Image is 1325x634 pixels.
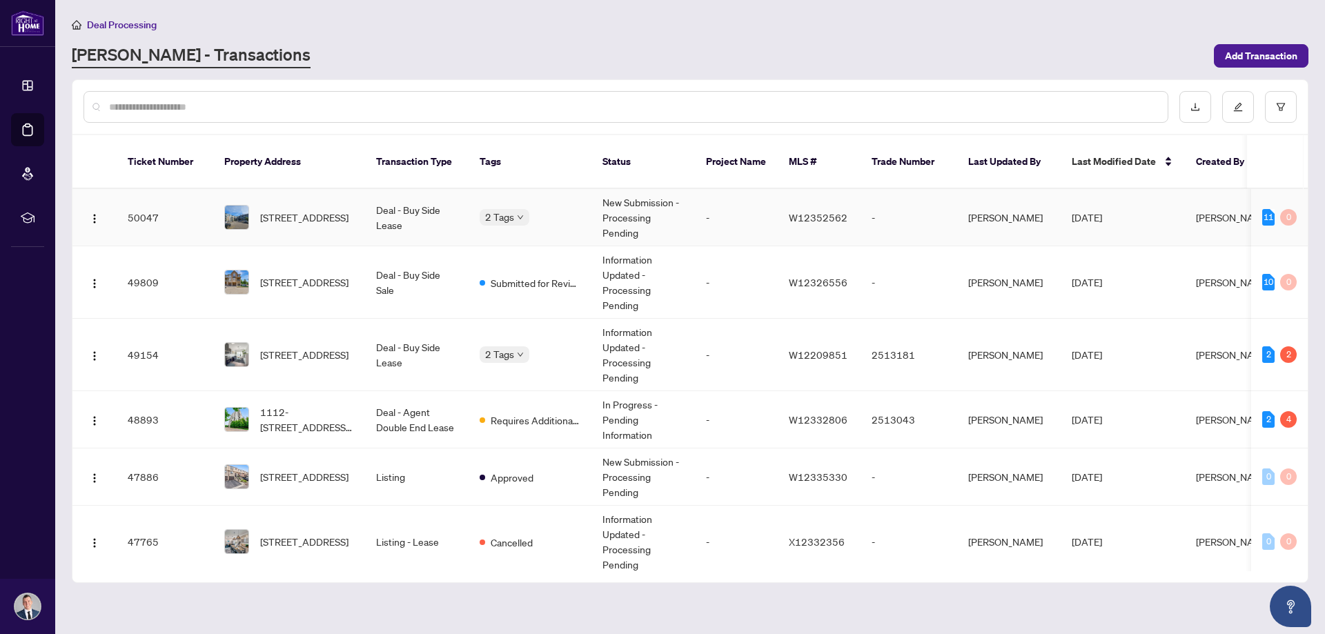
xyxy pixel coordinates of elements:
[365,391,469,448] td: Deal - Agent Double End Lease
[957,246,1061,319] td: [PERSON_NAME]
[491,275,580,290] span: Submitted for Review
[89,350,100,361] img: Logo
[1196,413,1270,426] span: [PERSON_NAME]
[861,135,957,189] th: Trade Number
[1280,411,1297,428] div: 4
[225,408,248,431] img: thumbnail-img
[1185,135,1268,189] th: Created By
[517,214,524,221] span: down
[1196,535,1270,548] span: [PERSON_NAME]
[89,415,100,426] img: Logo
[1072,535,1102,548] span: [DATE]
[1225,45,1297,67] span: Add Transaction
[11,10,44,36] img: logo
[1280,346,1297,363] div: 2
[1262,209,1275,226] div: 11
[469,135,591,189] th: Tags
[591,135,695,189] th: Status
[789,535,845,548] span: X12332356
[591,246,695,319] td: Information Updated - Processing Pending
[485,346,514,362] span: 2 Tags
[789,211,847,224] span: W12352562
[485,209,514,225] span: 2 Tags
[957,135,1061,189] th: Last Updated By
[260,347,349,362] span: [STREET_ADDRESS]
[260,469,349,484] span: [STREET_ADDRESS]
[1196,211,1270,224] span: [PERSON_NAME]
[84,271,106,293] button: Logo
[1280,468,1297,485] div: 0
[365,246,469,319] td: Deal - Buy Side Sale
[260,275,349,290] span: [STREET_ADDRESS]
[957,391,1061,448] td: [PERSON_NAME]
[84,466,106,488] button: Logo
[1262,346,1275,363] div: 2
[861,506,957,578] td: -
[491,413,580,428] span: Requires Additional Docs
[117,448,213,506] td: 47886
[695,506,778,578] td: -
[1072,154,1156,169] span: Last Modified Date
[1276,102,1286,112] span: filter
[957,189,1061,246] td: [PERSON_NAME]
[1262,411,1275,428] div: 2
[365,319,469,391] td: Deal - Buy Side Lease
[225,270,248,294] img: thumbnail-img
[117,506,213,578] td: 47765
[1061,135,1185,189] th: Last Modified Date
[225,530,248,553] img: thumbnail-img
[1280,533,1297,550] div: 0
[72,20,81,30] span: home
[1265,91,1297,123] button: filter
[789,413,847,426] span: W12332806
[365,135,469,189] th: Transaction Type
[1072,276,1102,288] span: [DATE]
[14,593,41,620] img: Profile Icon
[260,210,349,225] span: [STREET_ADDRESS]
[1072,413,1102,426] span: [DATE]
[89,213,100,224] img: Logo
[861,319,957,391] td: 2513181
[117,319,213,391] td: 49154
[1262,533,1275,550] div: 0
[491,470,533,485] span: Approved
[778,135,861,189] th: MLS #
[517,351,524,358] span: down
[861,391,957,448] td: 2513043
[695,246,778,319] td: -
[87,19,157,31] span: Deal Processing
[1196,276,1270,288] span: [PERSON_NAME]
[591,391,695,448] td: In Progress - Pending Information
[72,43,311,68] a: [PERSON_NAME] - Transactions
[1270,586,1311,627] button: Open asap
[365,189,469,246] td: Deal - Buy Side Lease
[84,344,106,366] button: Logo
[1072,348,1102,361] span: [DATE]
[213,135,365,189] th: Property Address
[89,473,100,484] img: Logo
[117,189,213,246] td: 50047
[1190,102,1200,112] span: download
[695,448,778,506] td: -
[1262,468,1275,485] div: 0
[89,537,100,548] img: Logo
[225,206,248,229] img: thumbnail-img
[1233,102,1243,112] span: edit
[1222,91,1254,123] button: edit
[695,391,778,448] td: -
[1280,209,1297,226] div: 0
[1072,211,1102,224] span: [DATE]
[117,135,213,189] th: Ticket Number
[1196,348,1270,361] span: [PERSON_NAME]
[789,348,847,361] span: W12209851
[491,535,533,550] span: Cancelled
[117,246,213,319] td: 49809
[591,189,695,246] td: New Submission - Processing Pending
[1196,470,1270,483] span: [PERSON_NAME]
[84,531,106,553] button: Logo
[861,189,957,246] td: -
[861,246,957,319] td: -
[1214,44,1308,68] button: Add Transaction
[1262,274,1275,290] div: 10
[1072,470,1102,483] span: [DATE]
